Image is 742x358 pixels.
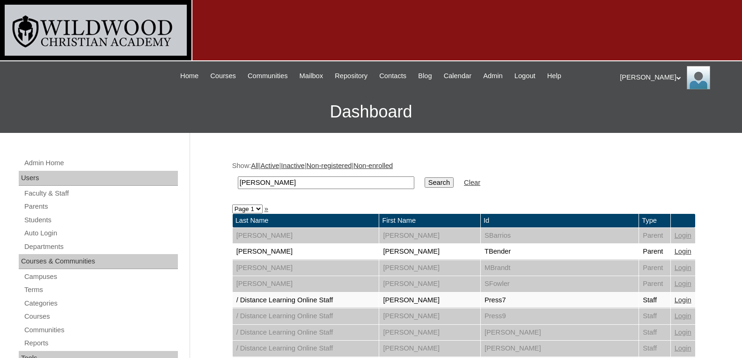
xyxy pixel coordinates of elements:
td: MBrandt [481,260,639,276]
img: logo-white.png [5,5,187,56]
td: Staff [639,341,670,357]
td: Parent [639,260,670,276]
td: TBender [481,244,639,260]
a: » [264,205,268,212]
div: Show: | | | | [232,161,696,194]
td: [PERSON_NAME] [379,228,480,244]
span: Courses [210,71,236,81]
td: [PERSON_NAME] [379,292,480,308]
td: Parent [639,228,670,244]
td: Id [481,214,639,227]
a: Admin [478,71,507,81]
div: Users [19,171,178,186]
span: Home [180,71,198,81]
td: [PERSON_NAME] [379,341,480,357]
a: Contacts [375,71,411,81]
a: Login [675,329,691,336]
a: Help [543,71,566,81]
input: Search [238,176,414,189]
a: Clear [464,179,480,186]
a: Login [675,280,691,287]
td: First Name [379,214,480,227]
td: [PERSON_NAME] [481,325,639,341]
span: Repository [335,71,367,81]
a: Communities [23,324,178,336]
a: Logout [510,71,540,81]
a: Admin Home [23,157,178,169]
a: Login [675,296,691,304]
span: Mailbox [300,71,323,81]
img: Jill Isaac [687,66,710,89]
a: Non-registered [307,162,352,169]
td: / Distance Learning Online Staff [233,325,379,341]
td: Type [639,214,670,227]
a: Campuses [23,271,178,283]
span: Calendar [444,71,471,81]
a: Terms [23,284,178,296]
td: [PERSON_NAME] [233,244,379,260]
a: Mailbox [295,71,328,81]
a: Calendar [439,71,476,81]
a: Categories [23,298,178,309]
td: Press7 [481,292,639,308]
td: Staff [639,292,670,308]
span: Admin [483,71,503,81]
a: Login [675,344,691,352]
td: [PERSON_NAME] [233,228,379,244]
a: Login [675,248,691,255]
td: Staff [639,308,670,324]
span: Blog [418,71,432,81]
span: Contacts [379,71,406,81]
td: Press9 [481,308,639,324]
a: Parents [23,201,178,212]
td: [PERSON_NAME] [379,244,480,260]
td: SFowler [481,276,639,292]
a: Inactive [281,162,305,169]
a: Students [23,214,178,226]
a: Communities [243,71,293,81]
a: Reports [23,337,178,349]
span: Help [547,71,561,81]
a: Repository [330,71,372,81]
a: Login [675,312,691,320]
td: / Distance Learning Online Staff [233,292,379,308]
td: [PERSON_NAME] [379,260,480,276]
a: Home [176,71,203,81]
input: Search [425,177,454,188]
a: Departments [23,241,178,253]
td: Parent [639,244,670,260]
td: [PERSON_NAME] [379,276,480,292]
a: Auto Login [23,227,178,239]
div: [PERSON_NAME] [620,66,733,89]
a: Courses [23,311,178,322]
a: Active [260,162,279,169]
td: [PERSON_NAME] [379,308,480,324]
td: / Distance Learning Online Staff [233,308,379,324]
span: Logout [514,71,536,81]
td: [PERSON_NAME] [233,260,379,276]
a: Faculty & Staff [23,188,178,199]
a: Blog [413,71,436,81]
a: Non-enrolled [353,162,393,169]
td: SBarrios [481,228,639,244]
a: Login [675,264,691,271]
span: Communities [248,71,288,81]
div: Courses & Communities [19,254,178,269]
td: Last Name [233,214,379,227]
a: All [251,162,258,169]
td: [PERSON_NAME] [481,341,639,357]
td: [PERSON_NAME] [233,276,379,292]
td: [PERSON_NAME] [379,325,480,341]
td: Staff [639,325,670,341]
td: Parent [639,276,670,292]
a: Courses [206,71,241,81]
a: Login [675,232,691,239]
h3: Dashboard [5,91,737,133]
td: / Distance Learning Online Staff [233,341,379,357]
